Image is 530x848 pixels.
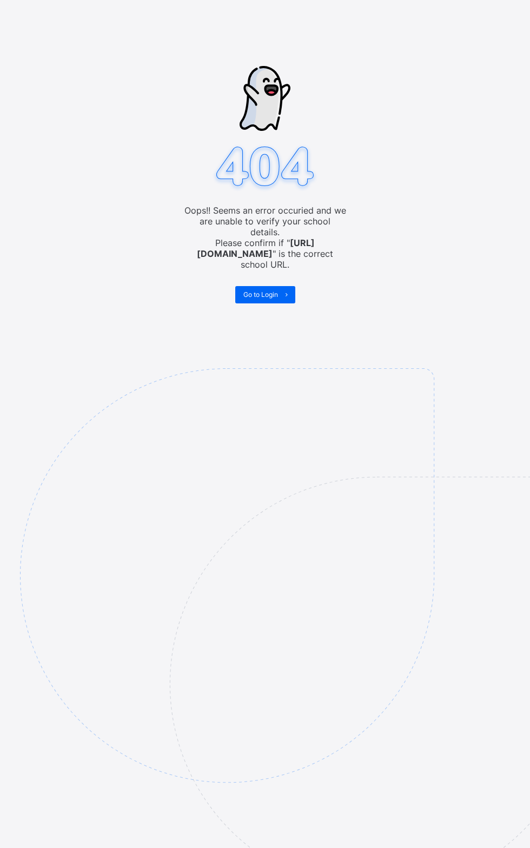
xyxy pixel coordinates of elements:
span: Go to Login [243,290,278,299]
span: Oops!! Seems an error occuried and we are unable to verify your school details. [184,205,346,237]
img: ghost-strokes.05e252ede52c2f8dbc99f45d5e1f5e9f.svg [240,66,290,131]
b: [URL][DOMAIN_NAME] [197,237,315,259]
img: 404.8bbb34c871c4712298a25e20c4dc75c7.svg [211,143,319,193]
span: Please confirm if " " is the correct school URL. [184,237,346,270]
